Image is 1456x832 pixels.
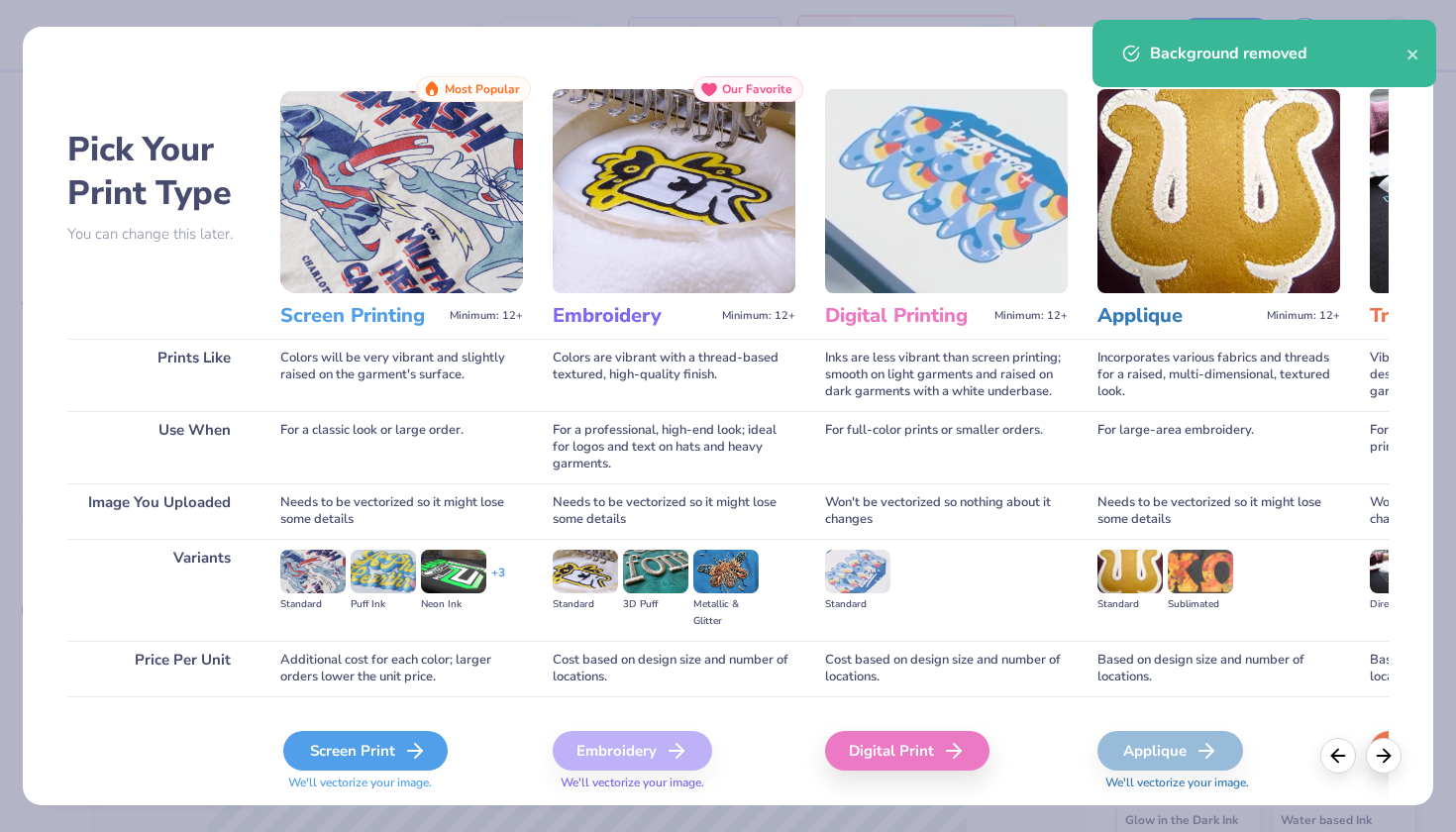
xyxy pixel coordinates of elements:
div: Variants [67,539,251,641]
div: Use When [67,411,251,483]
span: We'll vectorize your image. [280,775,523,791]
h3: Digital Printing [825,303,987,329]
div: Background removed [1150,42,1406,65]
h3: Screen Printing [280,303,442,329]
img: Digital Printing [825,89,1068,293]
span: Our Favorite [722,82,792,96]
div: Puff Ink [351,596,416,613]
div: Needs to be vectorized so it might lose some details [280,483,523,539]
div: Based on design size and number of locations. [1097,641,1340,696]
div: Neon Ink [421,596,486,613]
div: Applique [1097,731,1243,771]
div: Additional cost for each color; larger orders lower the unit price. [280,641,523,696]
span: Minimum: 12+ [722,309,795,323]
div: Standard [553,596,618,613]
h2: Pick Your Print Type [67,128,251,215]
img: Neon Ink [421,550,486,593]
div: Digital Print [825,731,989,771]
img: Standard [825,550,890,593]
span: Minimum: 12+ [1267,309,1340,323]
span: Minimum: 12+ [994,309,1068,323]
img: Embroidery [553,89,795,293]
div: Standard [825,596,890,613]
span: Most Popular [445,82,520,96]
img: 3D Puff [623,550,688,593]
div: Needs to be vectorized so it might lose some details [1097,483,1340,539]
div: Prints Like [67,339,251,411]
div: Inks are less vibrant than screen printing; smooth on light garments and raised on dark garments ... [825,339,1068,411]
h3: Embroidery [553,303,714,329]
div: For a classic look or large order. [280,411,523,483]
span: We'll vectorize your image. [1097,775,1340,791]
span: We'll vectorize your image. [553,775,795,791]
div: Metallic & Glitter [693,596,759,630]
div: For a professional, high-end look; ideal for logos and text on hats and heavy garments. [553,411,795,483]
h3: Applique [1097,303,1259,329]
button: close [1406,42,1420,65]
p: You can change this later. [67,226,251,243]
div: Cost based on design size and number of locations. [825,641,1068,696]
img: Sublimated [1168,550,1233,593]
div: Colors are vibrant with a thread-based textured, high-quality finish. [553,339,795,411]
div: For large-area embroidery. [1097,411,1340,483]
div: Incorporates various fabrics and threads for a raised, multi-dimensional, textured look. [1097,339,1340,411]
img: Screen Printing [280,89,523,293]
img: Standard [280,550,346,593]
img: Standard [1097,550,1163,593]
img: Metallic & Glitter [693,550,759,593]
div: Standard [280,596,346,613]
div: 3D Puff [623,596,688,613]
span: Minimum: 12+ [450,309,523,323]
div: Price Per Unit [67,641,251,696]
div: Direct-to-film [1370,596,1435,613]
div: For full-color prints or smaller orders. [825,411,1068,483]
div: Screen Print [283,731,448,771]
div: Standard [1097,596,1163,613]
div: Cost based on design size and number of locations. [553,641,795,696]
div: + 3 [491,565,505,598]
img: Direct-to-film [1370,550,1435,593]
div: Embroidery [553,731,712,771]
div: Sublimated [1168,596,1233,613]
img: Applique [1097,89,1340,293]
div: Needs to be vectorized so it might lose some details [553,483,795,539]
img: Standard [553,550,618,593]
div: Won't be vectorized so nothing about it changes [825,483,1068,539]
img: Puff Ink [351,550,416,593]
div: Image You Uploaded [67,483,251,539]
div: Colors will be very vibrant and slightly raised on the garment's surface. [280,339,523,411]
